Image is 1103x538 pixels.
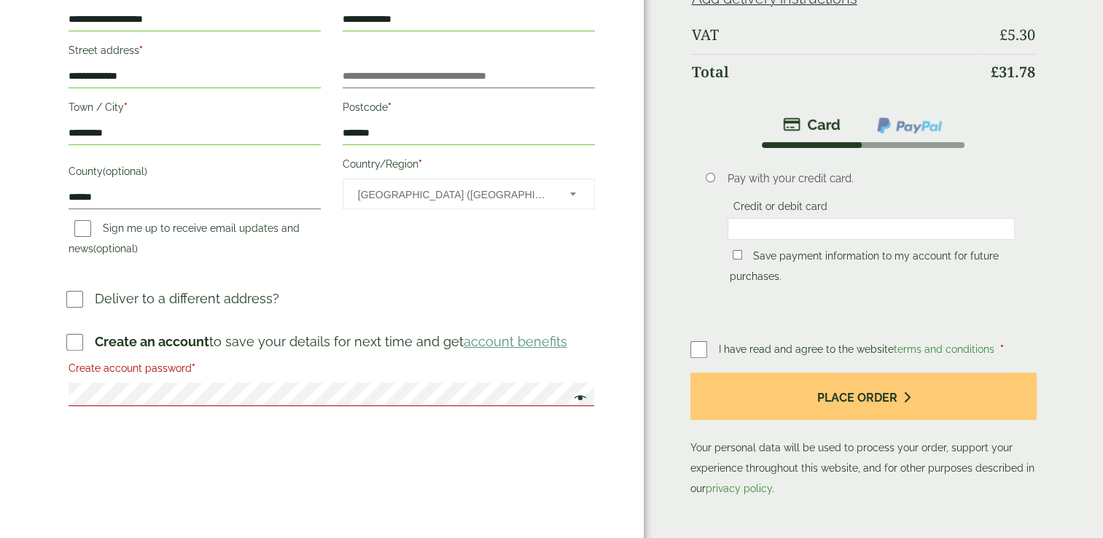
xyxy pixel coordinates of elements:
[706,483,772,494] a: privacy policy
[732,222,1010,235] iframe: Secure card payment input frame
[69,358,595,383] label: Create account password
[690,373,1037,420] button: Place order
[74,220,91,237] input: Sign me up to receive email updates and news(optional)
[95,332,567,351] p: to save your details for next time and get
[692,54,981,90] th: Total
[103,165,147,177] span: (optional)
[692,17,981,52] th: VAT
[95,289,279,308] p: Deliver to a different address?
[728,200,833,217] label: Credit or debit card
[464,334,567,349] a: account benefits
[139,44,143,56] abbr: required
[876,116,943,135] img: ppcp-gateway.png
[719,343,997,355] span: I have read and agree to the website
[93,243,138,254] span: (optional)
[991,62,999,82] span: £
[343,179,595,209] span: Country/Region
[343,154,595,179] label: Country/Region
[894,343,994,355] a: terms and conditions
[95,334,209,349] strong: Create an account
[358,179,550,210] span: United Kingdom (UK)
[69,222,300,259] label: Sign me up to receive email updates and news
[728,171,1014,187] p: Pay with your credit card.
[124,101,128,113] abbr: required
[69,97,321,122] label: Town / City
[388,101,391,113] abbr: required
[418,158,422,170] abbr: required
[69,161,321,186] label: County
[999,25,1035,44] bdi: 5.30
[69,40,321,65] label: Street address
[690,373,1037,499] p: Your personal data will be used to process your order, support your experience throughout this we...
[783,116,841,133] img: stripe.png
[343,97,595,122] label: Postcode
[192,362,195,374] abbr: required
[999,25,1007,44] span: £
[730,250,999,286] label: Save payment information to my account for future purchases.
[1000,343,1004,355] abbr: required
[991,62,1035,82] bdi: 31.78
